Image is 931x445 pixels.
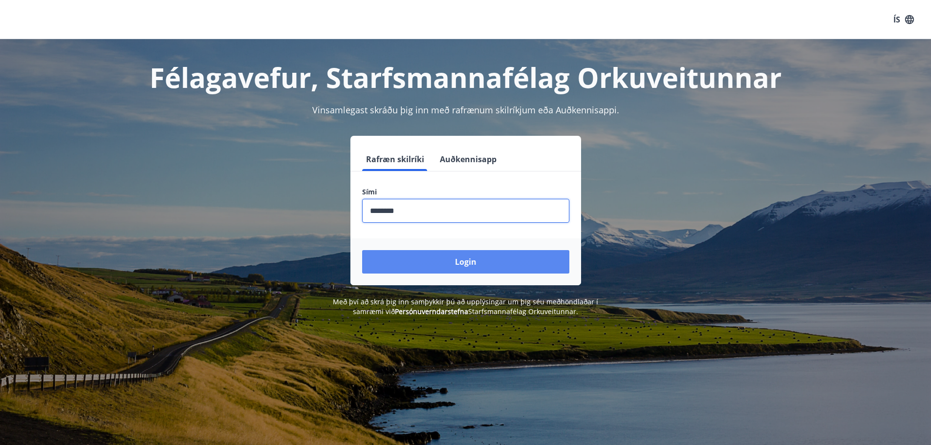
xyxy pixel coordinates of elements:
[126,59,806,96] h1: Félagavefur, Starfsmannafélag Orkuveitunnar
[888,11,919,28] button: ÍS
[395,307,468,316] a: Persónuverndarstefna
[362,148,428,171] button: Rafræn skilríki
[362,250,569,274] button: Login
[436,148,500,171] button: Auðkennisapp
[333,297,598,316] span: Með því að skrá þig inn samþykkir þú að upplýsingar um þig séu meðhöndlaðar í samræmi við Starfsm...
[312,104,619,116] span: Vinsamlegast skráðu þig inn með rafrænum skilríkjum eða Auðkennisappi.
[362,187,569,197] label: Sími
